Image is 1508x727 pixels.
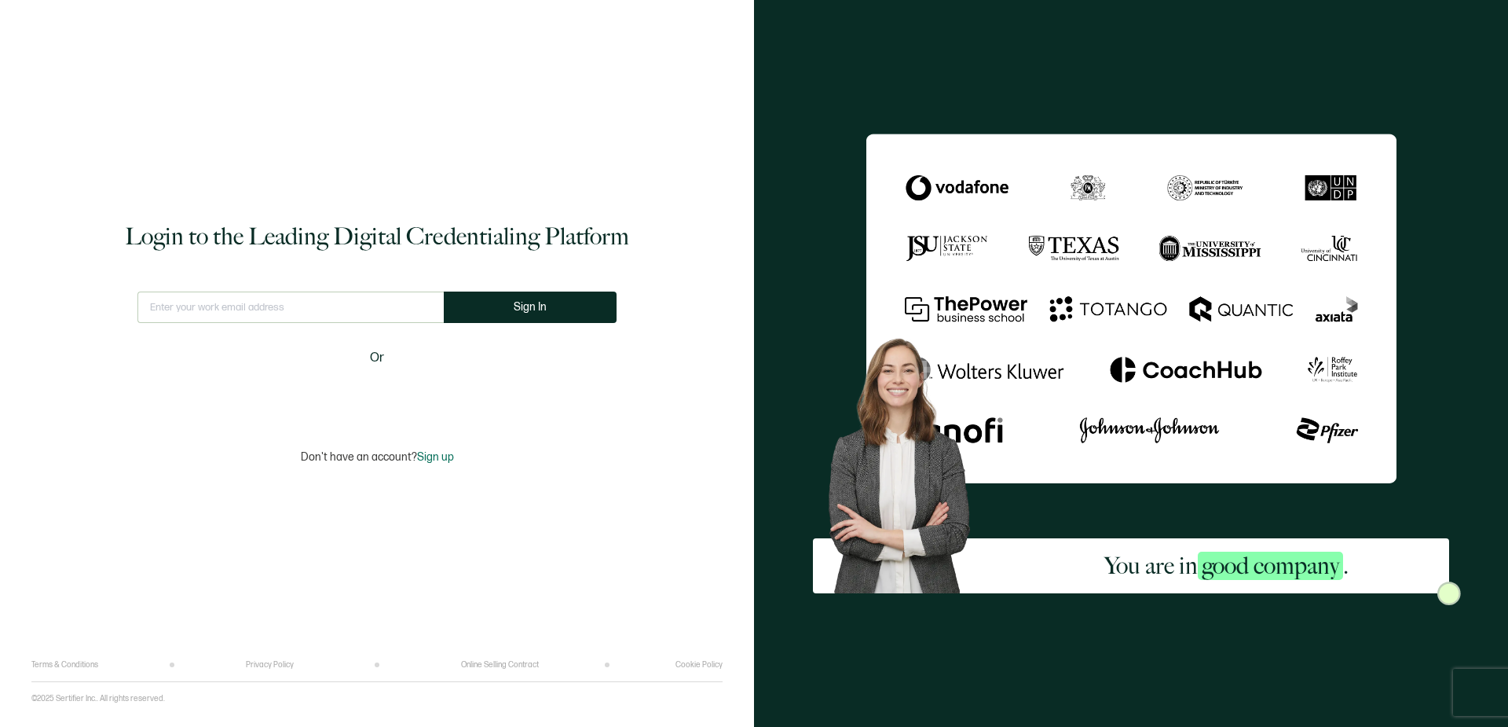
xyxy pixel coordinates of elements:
[1198,552,1343,580] span: good company
[1104,550,1349,582] h2: You are in .
[31,660,98,670] a: Terms & Conditions
[461,660,539,670] a: Online Selling Contract
[31,694,165,703] p: ©2025 Sertifier Inc.. All rights reserved.
[137,292,444,323] input: Enter your work email address
[370,348,384,368] span: Or
[514,301,547,313] span: Sign In
[444,292,617,323] button: Sign In
[246,660,294,670] a: Privacy Policy
[675,660,723,670] a: Cookie Policy
[417,450,454,464] span: Sign up
[301,450,454,464] p: Don't have an account?
[813,325,1004,593] img: Sertifier Login - You are in <span class="strong-h">good company</span>. Hero
[125,221,629,252] h1: Login to the Leading Digital Credentialing Platform
[866,134,1396,483] img: Sertifier Login - You are in <span class="strong-h">good company</span>.
[1437,582,1461,605] img: Sertifier Login
[279,378,475,413] iframe: Sign in with Google Button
